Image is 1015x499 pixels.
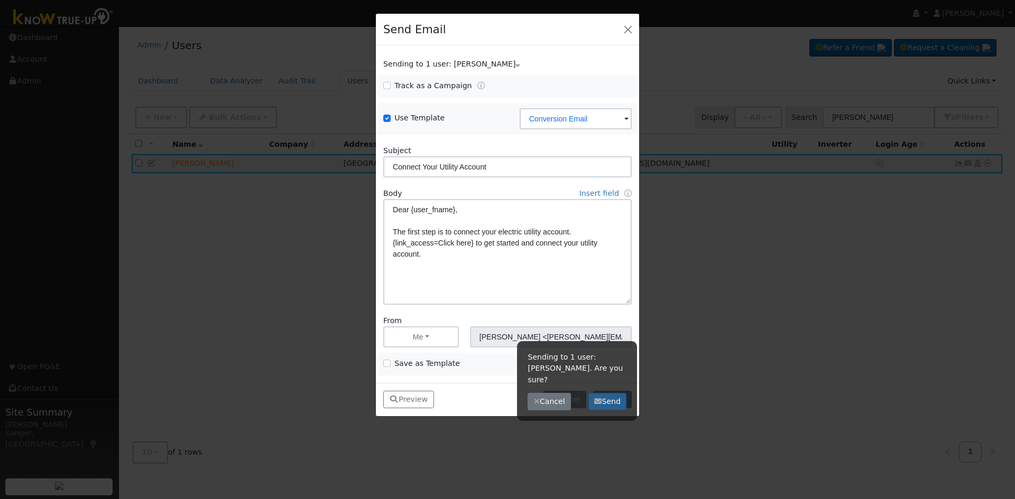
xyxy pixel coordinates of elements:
p: Sending to 1 user: [PERSON_NAME]. Are you sure? [528,352,626,385]
a: Tracking Campaigns [477,81,485,90]
label: Subject [383,145,411,156]
input: Save as Template [383,360,391,367]
label: Save as Template [394,358,460,369]
input: Select a Template [520,108,632,129]
button: Me [383,326,459,347]
label: From [383,315,402,326]
button: Preview [383,391,434,409]
input: Use Template [383,115,391,122]
label: Body [383,188,402,199]
label: Track as a Campaign [394,80,472,91]
button: Send [588,393,627,411]
label: Use Template [394,112,445,124]
div: Show users [378,59,638,70]
input: Track as a Campaign [383,82,391,89]
a: Insert field [579,189,619,197]
button: Cancel [528,393,571,411]
h4: Send Email [383,21,446,38]
a: Fields [624,189,632,197]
